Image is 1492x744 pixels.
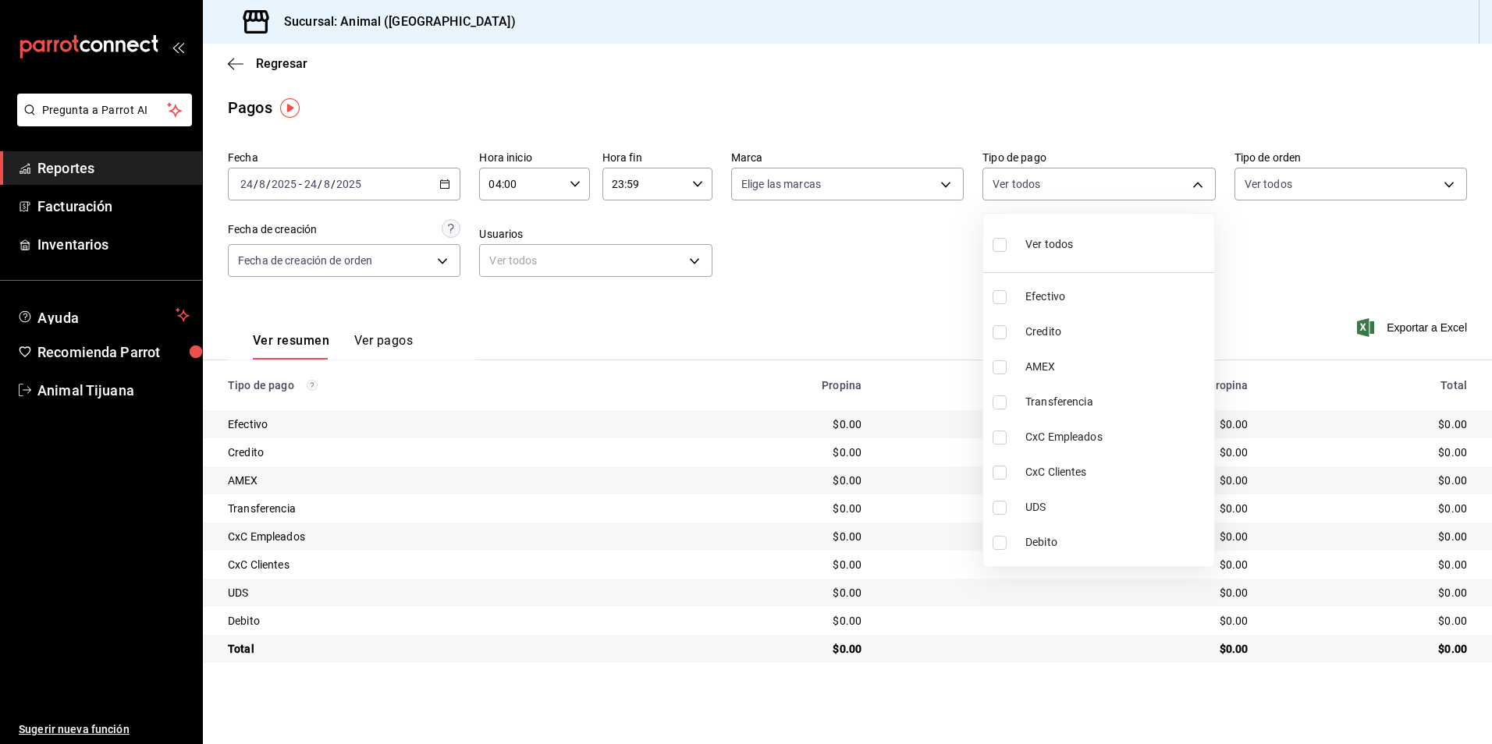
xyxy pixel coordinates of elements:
[1025,394,1208,410] span: Transferencia
[1025,499,1208,515] span: UDS
[280,98,300,118] img: Tooltip marker
[1025,359,1208,375] span: AMEX
[1025,236,1073,253] span: Ver todos
[1025,534,1208,551] span: Debito
[1025,289,1208,305] span: Efectivo
[1025,464,1208,480] span: CxC Clientes
[1025,429,1208,445] span: CxC Empleados
[1025,324,1208,340] span: Credito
